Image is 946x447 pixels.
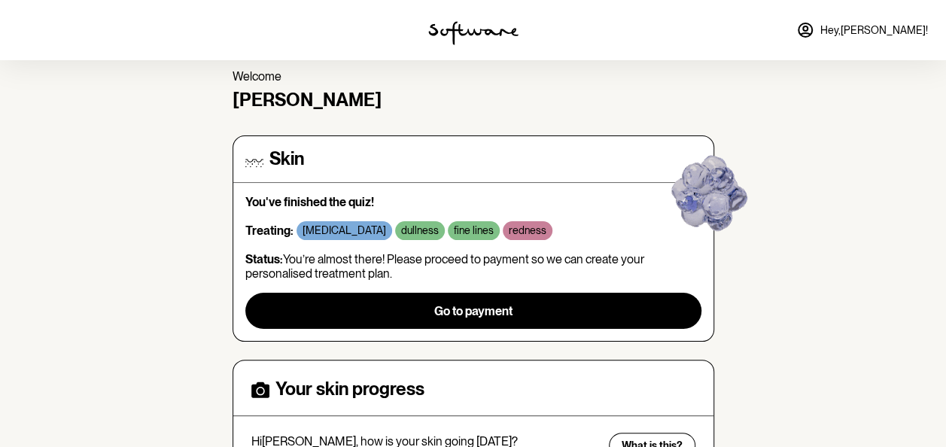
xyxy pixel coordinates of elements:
[233,69,714,84] p: Welcome
[454,224,494,237] p: fine lines
[245,293,701,329] button: Go to payment
[269,148,304,170] h4: Skin
[245,195,701,209] p: You've finished the quiz!
[787,12,937,48] a: Hey,[PERSON_NAME]!
[245,252,701,281] p: You’re almost there! Please proceed to payment so we can create your personalised treatment plan.
[245,252,283,266] strong: Status:
[820,24,928,37] span: Hey, [PERSON_NAME] !
[428,21,519,45] img: software logo
[275,379,424,400] h4: Your skin progress
[401,224,439,237] p: dullness
[660,147,756,244] img: blue-blob.0c8980bfe8cb31fd383e.gif
[245,223,294,238] strong: Treating:
[233,90,714,111] h4: [PERSON_NAME]
[434,304,513,318] span: Go to payment
[509,224,546,237] p: redness
[303,224,386,237] p: [MEDICAL_DATA]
